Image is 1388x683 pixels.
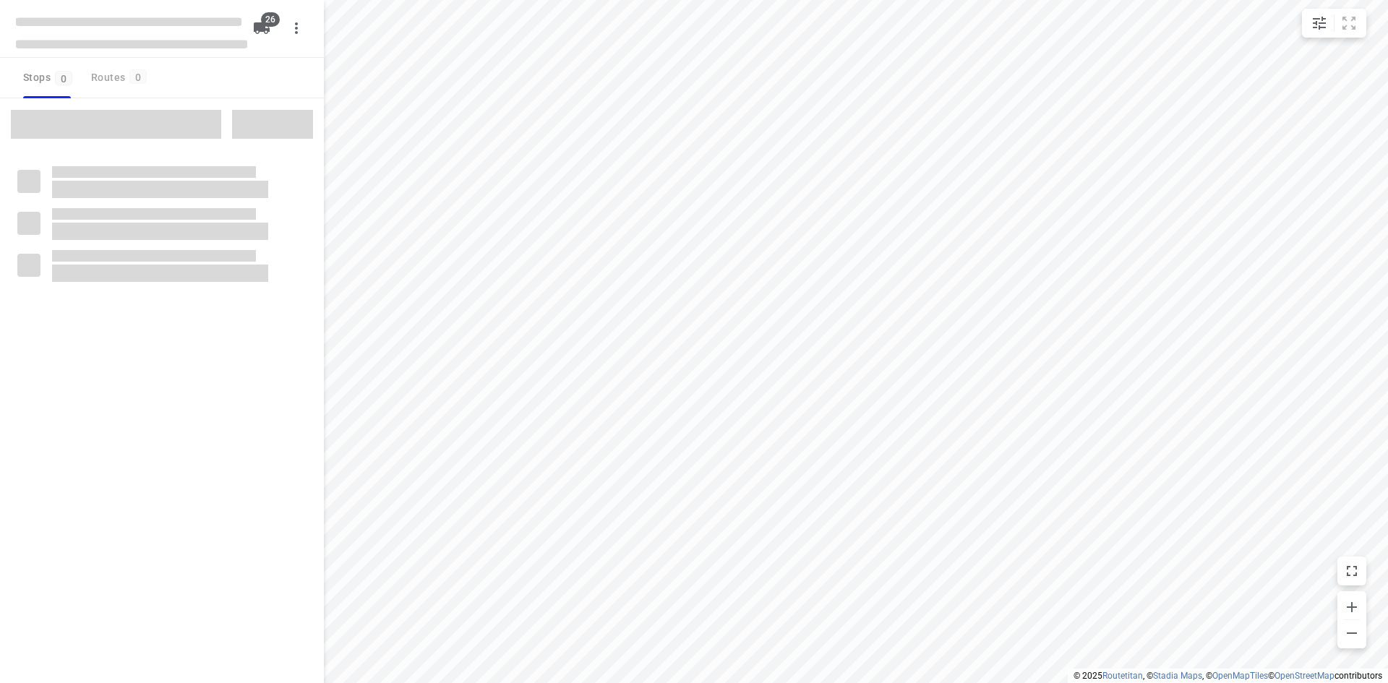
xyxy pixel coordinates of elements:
li: © 2025 , © , © © contributors [1074,671,1382,681]
a: OpenStreetMap [1275,671,1335,681]
div: small contained button group [1302,9,1366,38]
button: Map settings [1305,9,1334,38]
a: Stadia Maps [1153,671,1202,681]
a: Routetitan [1102,671,1143,681]
a: OpenMapTiles [1212,671,1268,681]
